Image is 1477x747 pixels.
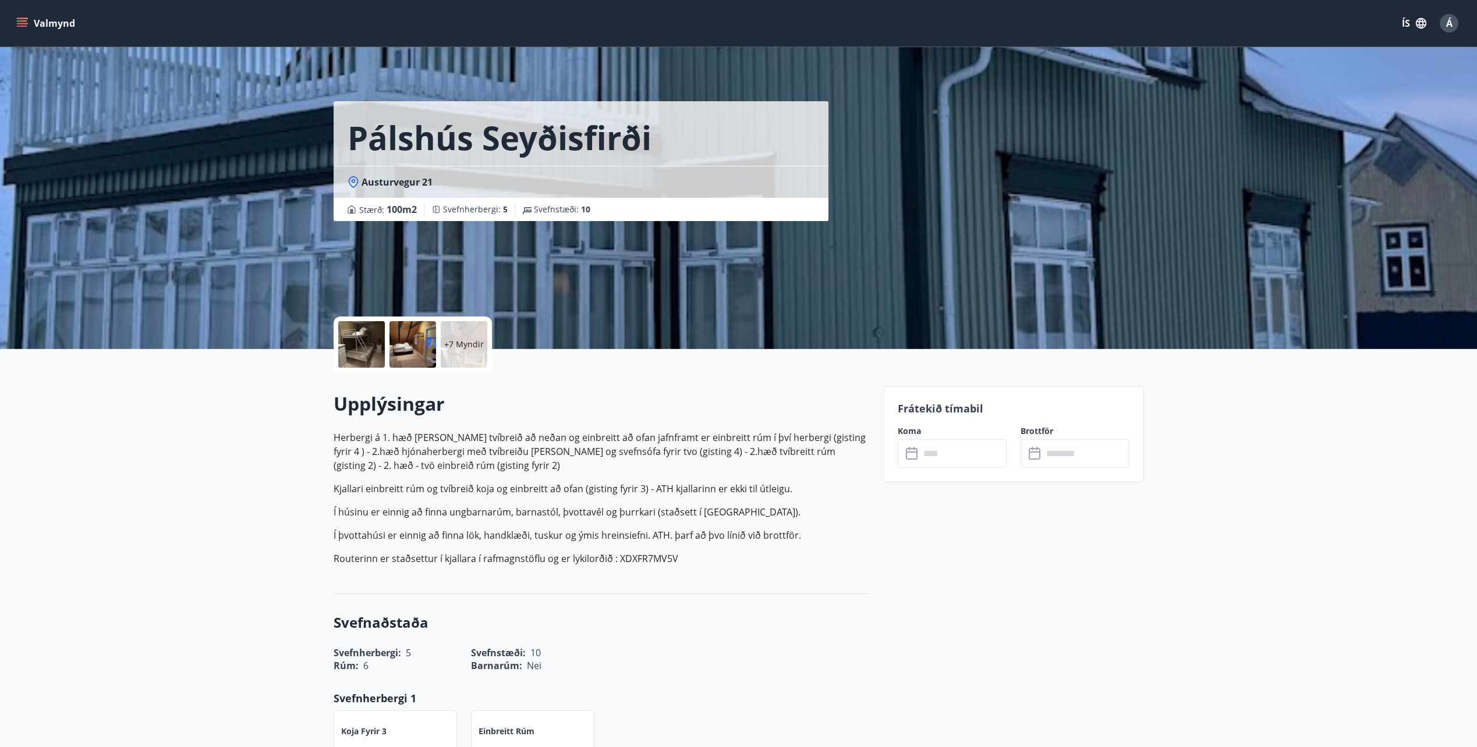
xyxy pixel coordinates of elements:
[363,659,369,672] span: 6
[1446,17,1453,30] span: Á
[362,176,433,188] span: Austurvegur 21
[898,425,1007,437] label: Koma
[527,659,541,672] span: Nei
[471,659,522,672] span: Barnarúm :
[387,203,417,216] span: 100 m2
[341,725,387,737] p: Koja fyrir 3
[334,659,359,672] span: Rúm :
[334,552,869,565] p: Routerinn er staðsettur í kjallara í rafmagnstöflu og er lykilorðið : XDXFR7MV5V
[479,725,534,737] p: Einbreitt rúm
[534,204,590,215] span: Svefnstæði :
[334,391,869,417] h2: Upplýsingar
[443,204,508,215] span: Svefnherbergi :
[581,204,590,215] span: 10
[1021,425,1129,437] label: Brottför
[334,691,869,706] p: Svefnherbergi 1
[334,431,869,472] p: Herbergi á 1. hæð [PERSON_NAME] tvíbreið að neðan og einbreitt að ofan jafnframt er einbreitt rúm...
[1395,13,1433,34] button: ÍS
[503,204,508,215] span: 5
[444,339,484,350] p: +7 Myndir
[359,202,417,216] span: Stærð :
[1435,9,1463,37] button: Á
[334,482,869,496] p: Kjallari einbreitt rúm og tvíbreið koja og einbreitt að ofan (gisting fyrir 3) - ATH kjallarinn e...
[898,401,1129,416] p: Frátekið tímabil
[334,613,869,632] h3: Svefnaðstaða
[334,528,869,542] p: Í þvottahúsi er einnig að finna lök, handklæði, tuskur og ýmis hreinsiefni. ATH. þarf að þvo líni...
[348,115,651,159] h1: Pálshús Seyðisfirði
[334,505,869,519] p: Í húsinu er einnig að finna ungbarnarúm, barnastól, þvottavél og þurrkari (staðsett í [GEOGRAPHIC...
[14,13,80,34] button: menu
